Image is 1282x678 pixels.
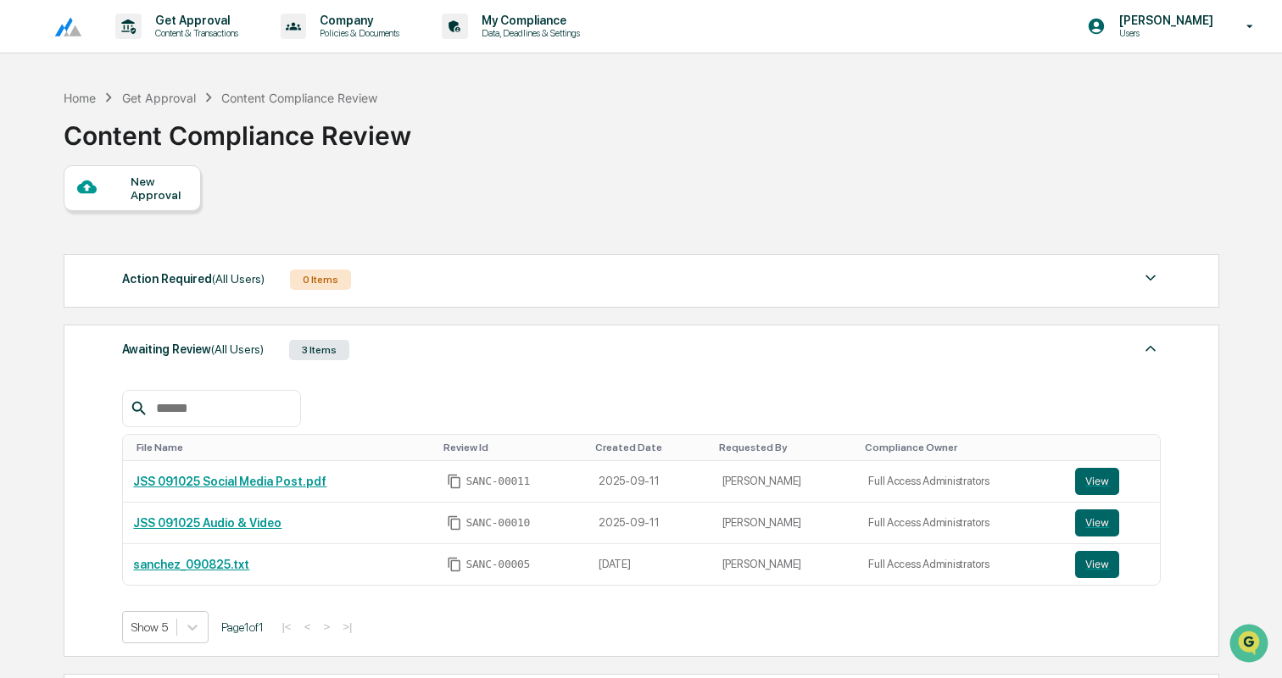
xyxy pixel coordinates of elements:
span: Data Lookup [34,246,107,263]
td: Full Access Administrators [858,544,1065,585]
p: Get Approval [142,14,247,27]
span: SANC-00010 [465,516,530,530]
p: [PERSON_NAME] [1106,14,1222,27]
div: Toggle SortBy [443,442,582,453]
img: logo [41,16,81,37]
p: Company [306,14,408,27]
div: Start new chat [58,130,278,147]
a: View [1075,551,1150,578]
span: (All Users) [211,342,264,356]
a: View [1075,509,1150,536]
a: JSS 091025 Social Media Post.pdf [133,475,326,488]
td: 2025-09-11 [588,461,711,503]
div: 🗄️ [123,215,137,229]
a: 🔎Data Lookup [10,239,114,270]
img: caret [1140,338,1161,358]
span: Copy Id [447,515,462,531]
p: Content & Transactions [142,27,247,39]
span: (All Users) [212,272,265,286]
img: caret [1140,268,1161,288]
div: New Approval [131,175,187,202]
iframe: Open customer support [1228,622,1274,668]
td: Full Access Administrators [858,461,1065,503]
span: Attestations [140,214,210,231]
button: >| [337,620,357,634]
div: We're available if you need us! [58,147,215,160]
div: Content Compliance Review [64,107,411,151]
div: Toggle SortBy [719,442,852,453]
a: 🖐️Preclearance [10,207,116,237]
td: [PERSON_NAME] [712,503,859,544]
button: View [1075,468,1119,495]
td: [PERSON_NAME] [712,544,859,585]
div: Toggle SortBy [595,442,705,453]
a: 🗄️Attestations [116,207,217,237]
a: sanchez_090825.txt [133,558,249,571]
div: Toggle SortBy [137,442,430,453]
div: Content Compliance Review [221,91,377,105]
p: How can we help? [17,36,309,63]
p: My Compliance [468,14,588,27]
div: Awaiting Review [122,338,264,360]
div: Toggle SortBy [865,442,1058,453]
td: [DATE] [588,544,711,585]
button: View [1075,551,1119,578]
div: 🔎 [17,247,31,261]
img: 1746055101610-c473b297-6a78-478c-a979-82029cc54cd1 [17,130,47,160]
p: Policies & Documents [306,27,408,39]
a: Powered byPylon [120,286,205,300]
a: JSS 091025 Audio & Video [133,516,281,530]
span: Copy Id [447,557,462,572]
td: Full Access Administrators [858,503,1065,544]
div: Toggle SortBy [1079,442,1153,453]
div: 0 Items [290,270,351,290]
span: SANC-00005 [465,558,530,571]
a: View [1075,468,1150,495]
div: Action Required [122,268,265,290]
span: Copy Id [447,474,462,489]
span: Page 1 of 1 [221,620,264,634]
div: 🖐️ [17,215,31,229]
span: SANC-00011 [465,475,530,488]
td: 2025-09-11 [588,503,711,544]
div: Home [64,91,96,105]
span: Preclearance [34,214,109,231]
td: [PERSON_NAME] [712,461,859,503]
button: > [318,620,335,634]
button: View [1075,509,1119,536]
div: 3 Items [289,340,349,360]
button: |< [276,620,296,634]
p: Data, Deadlines & Settings [468,27,588,39]
div: Get Approval [122,91,196,105]
span: Pylon [169,287,205,300]
p: Users [1106,27,1222,39]
button: Start new chat [288,135,309,155]
button: < [299,620,316,634]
